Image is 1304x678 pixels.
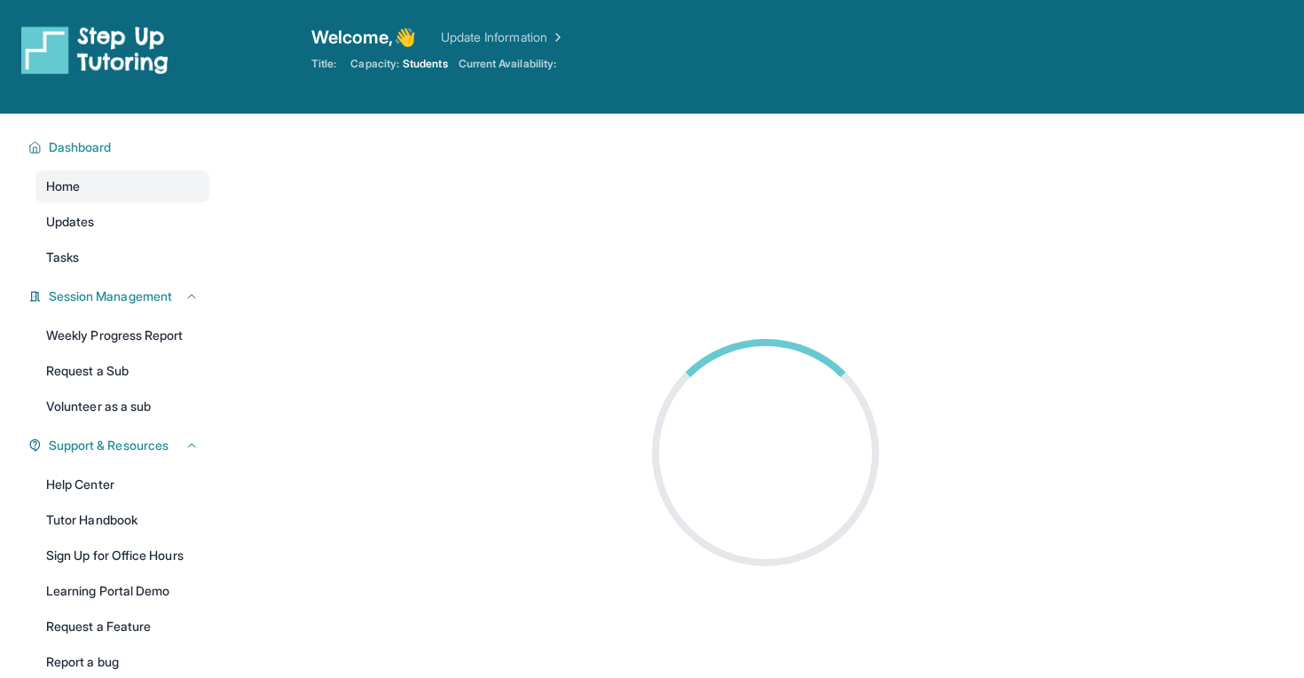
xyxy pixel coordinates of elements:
[441,28,565,46] a: Update Information
[350,57,399,71] span: Capacity:
[35,319,209,351] a: Weekly Progress Report
[35,241,209,273] a: Tasks
[49,437,169,454] span: Support & Resources
[46,177,80,195] span: Home
[35,540,209,572] a: Sign Up for Office Hours
[35,170,209,202] a: Home
[49,138,112,156] span: Dashboard
[35,575,209,607] a: Learning Portal Demo
[311,25,416,50] span: Welcome, 👋
[547,28,565,46] img: Chevron Right
[49,288,172,305] span: Session Management
[311,57,336,71] span: Title:
[35,504,209,536] a: Tutor Handbook
[42,138,199,156] button: Dashboard
[46,213,95,231] span: Updates
[35,206,209,238] a: Updates
[46,248,79,266] span: Tasks
[35,390,209,422] a: Volunteer as a sub
[35,469,209,501] a: Help Center
[35,646,209,678] a: Report a bug
[42,288,199,305] button: Session Management
[459,57,556,71] span: Current Availability:
[403,57,448,71] span: Students
[21,25,169,75] img: logo
[35,355,209,387] a: Request a Sub
[42,437,199,454] button: Support & Resources
[35,611,209,643] a: Request a Feature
